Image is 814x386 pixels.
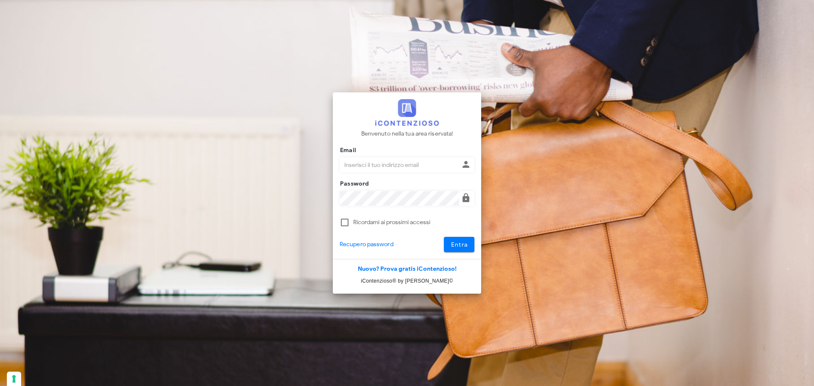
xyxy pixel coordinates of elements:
[361,129,453,139] p: Benvenuto nella tua area riservata!
[337,146,356,155] label: Email
[358,265,457,272] a: Nuovo? Prova gratis iContenzioso!
[7,372,21,386] button: Le tue preferenze relative al consenso per le tecnologie di tracciamento
[444,237,475,252] button: Entra
[340,240,393,249] a: Recupero password
[333,277,481,285] p: iContenzioso® by [PERSON_NAME]©
[451,241,468,248] span: Entra
[353,218,474,227] label: Ricordami ai prossimi accessi
[337,180,369,188] label: Password
[340,158,459,172] input: Inserisci il tuo indirizzo email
